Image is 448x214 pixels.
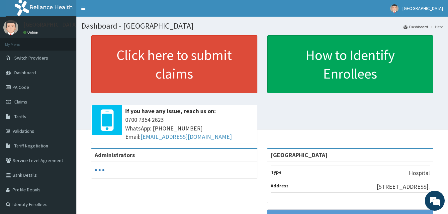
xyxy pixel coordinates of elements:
svg: audio-loading [95,165,105,175]
strong: [GEOGRAPHIC_DATA] [271,151,327,159]
a: Online [23,30,39,35]
span: Tariff Negotiation [14,143,48,149]
h1: Dashboard - [GEOGRAPHIC_DATA] [81,22,443,30]
b: Administrators [95,151,135,159]
a: Dashboard [403,24,428,30]
p: [GEOGRAPHIC_DATA] [23,22,78,28]
span: Tariffs [14,113,26,119]
b: Type [271,169,282,175]
b: If you have any issue, reach us on: [125,107,216,115]
span: Claims [14,99,27,105]
img: User Image [390,4,399,13]
img: User Image [3,20,18,35]
span: [GEOGRAPHIC_DATA] [403,5,443,11]
b: Address [271,183,289,189]
p: Hospital [409,169,430,177]
a: [EMAIL_ADDRESS][DOMAIN_NAME] [140,133,232,140]
span: 0700 7354 2623 WhatsApp: [PHONE_NUMBER] Email: [125,115,254,141]
p: [STREET_ADDRESS]. [377,182,430,191]
span: Dashboard [14,70,36,76]
a: Click here to submit claims [91,35,257,93]
span: Switch Providers [14,55,48,61]
a: How to Identify Enrollees [267,35,433,93]
li: Here [429,24,443,30]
